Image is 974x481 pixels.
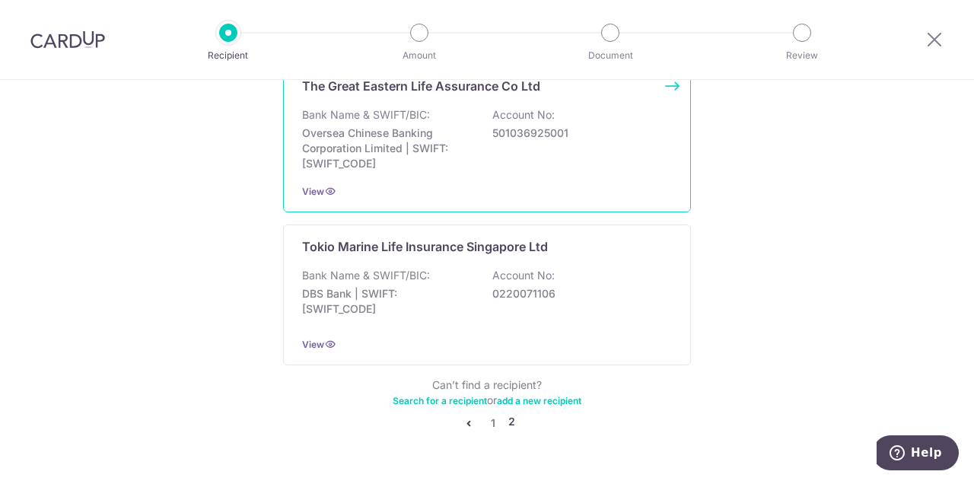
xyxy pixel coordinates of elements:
[30,30,105,49] img: CardUp
[393,395,487,406] a: Search for a recipient
[302,286,473,317] p: DBS Bank | SWIFT: [SWIFT_CODE]
[492,126,663,141] p: 501036925001
[302,107,430,123] p: Bank Name & SWIFT/BIC:
[492,107,555,123] p: Account No:
[484,414,502,432] a: 1
[283,414,691,432] nav: pager
[302,237,548,256] p: Tokio Marine Life Insurance Singapore Ltd
[363,48,476,63] p: Amount
[497,395,581,406] a: add a new recipient
[492,268,555,283] p: Account No:
[172,48,285,63] p: Recipient
[302,186,324,197] a: View
[877,435,959,473] iframe: Opens a widget where you can find more information
[746,48,858,63] p: Review
[302,339,324,350] a: View
[508,414,515,432] li: 2
[283,377,691,408] div: Can’t find a recipient? or
[302,77,540,95] p: The Great Eastern Life Assurance Co Ltd
[302,268,430,283] p: Bank Name & SWIFT/BIC:
[492,286,663,301] p: 0220071106
[302,126,473,171] p: Oversea Chinese Banking Corporation Limited | SWIFT: [SWIFT_CODE]
[554,48,667,63] p: Document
